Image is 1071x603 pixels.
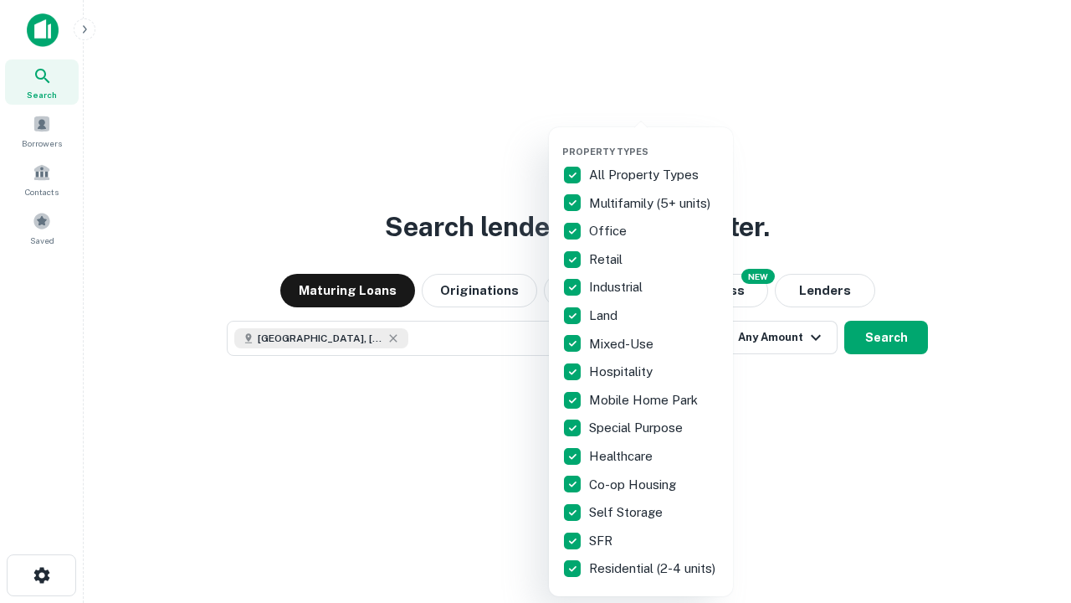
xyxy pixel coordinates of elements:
[589,502,666,523] p: Self Storage
[589,390,701,410] p: Mobile Home Park
[589,559,719,579] p: Residential (2-4 units)
[589,165,702,185] p: All Property Types
[589,193,714,214] p: Multifamily (5+ units)
[562,147,648,157] span: Property Types
[589,221,630,241] p: Office
[589,531,616,551] p: SFR
[589,418,686,438] p: Special Purpose
[589,250,626,270] p: Retail
[589,334,657,354] p: Mixed-Use
[987,469,1071,549] iframe: Chat Widget
[589,306,621,326] p: Land
[589,446,656,466] p: Healthcare
[589,277,646,297] p: Industrial
[589,475,679,495] p: Co-op Housing
[589,362,656,382] p: Hospitality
